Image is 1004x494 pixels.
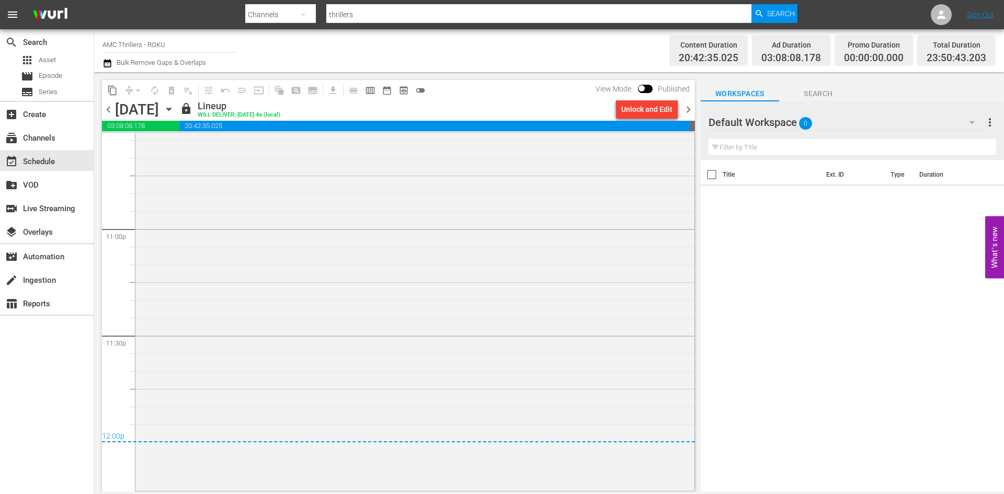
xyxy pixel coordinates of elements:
[395,82,412,99] span: View Backup
[679,52,738,64] span: 20:42:35.025
[179,121,690,131] span: 20:42:35.025
[398,85,409,96] span: preview_outlined
[5,274,18,286] span: Ingestion
[616,100,678,119] button: Unlock and Edit
[39,87,58,97] span: Series
[163,82,180,99] span: Select an event to delete
[820,160,884,189] th: Ext. ID
[844,52,904,64] span: 00:00:00.000
[102,121,179,131] span: 03:08:08.178
[621,100,672,119] div: Unlock and Edit
[115,59,206,66] span: Bulk Remove Gaps & Overlaps
[102,103,115,116] span: chevron_left
[197,80,217,100] span: Customize Events
[709,108,985,137] div: Default Workspace
[884,160,913,189] th: Type
[690,121,695,131] span: 00:09:16.797
[180,102,192,115] span: lock
[104,82,121,99] span: Copy Lineup
[21,86,33,98] span: Series
[341,80,362,100] span: Day Calendar View
[5,132,18,144] span: Channels
[146,82,163,99] span: Loop Content
[5,179,18,191] span: VOD
[984,110,996,135] button: more_vert
[985,216,1004,278] button: Open Feedback Widget
[198,100,280,112] div: Lineup
[761,52,821,64] span: 03:08:08.178
[679,38,738,52] div: Content Duration
[5,250,18,263] span: Automation
[198,112,280,119] div: WILL DELIVER: [DATE] 4a (local)
[21,70,33,83] span: Episode
[217,82,234,99] span: Revert to Primary Episode
[250,82,267,99] span: Update Metadata from Key Asset
[5,108,18,121] span: Create
[5,36,18,49] span: Search
[288,82,304,99] span: Create Search Block
[653,85,695,93] span: Published
[25,3,75,27] img: ans4CAIJ8jUAAAAAAAAAAAAAAAAAAAAAAAAgQb4GAAAAAAAAAAAAAAAAAAAAAAAAJMjXAAAAAAAAAAAAAAAAAAAAAAAAgAT5G...
[180,82,197,99] span: Clear Lineup
[379,82,395,99] span: Month Calendar View
[927,52,986,64] span: 23:50:43.203
[751,4,797,23] button: Search
[365,85,375,96] span: calendar_view_week_outlined
[415,85,426,96] span: toggle_off
[5,297,18,310] span: Reports
[21,54,33,66] span: Asset
[304,82,321,99] span: Create Series Block
[362,82,379,99] span: Week Calendar View
[102,432,695,442] div: 12:00p
[913,160,976,189] th: Duration
[967,10,994,19] a: Sign Out
[107,85,118,96] span: content_copy
[39,71,62,81] span: Episode
[382,85,392,96] span: date_range_outlined
[799,112,812,134] span: 0
[701,87,779,100] span: Workspaces
[638,85,645,92] span: Toggle to switch from Published to Draft view.
[412,82,429,99] span: 24 hours Lineup View is OFF
[5,202,18,215] span: Live Streaming
[115,101,159,118] div: [DATE]
[267,80,288,100] span: Refresh All Search Blocks
[682,103,695,116] span: chevron_right
[723,160,820,189] th: Title
[5,155,18,168] span: Schedule
[844,38,904,52] div: Promo Duration
[321,80,341,100] span: Download as CSV
[39,55,56,65] span: Asset
[767,4,795,23] span: Search
[984,116,996,129] span: more_vert
[927,38,986,52] div: Total Duration
[590,85,638,93] span: View Mode:
[5,226,18,238] span: Overlays
[6,8,19,21] span: menu
[761,38,821,52] div: Ad Duration
[779,87,858,100] span: Search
